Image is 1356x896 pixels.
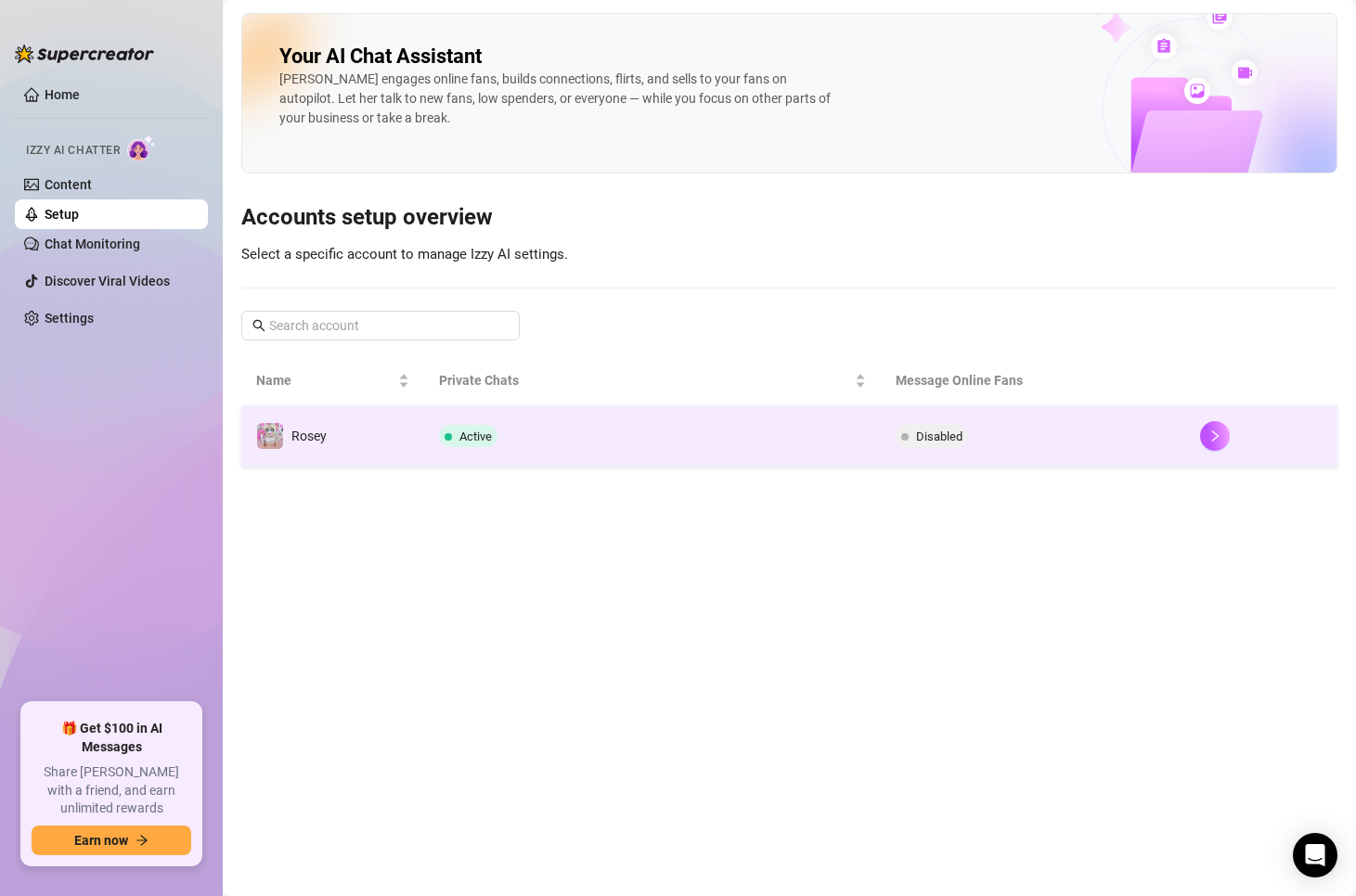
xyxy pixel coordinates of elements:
span: Private Chats [439,370,851,390]
span: Name [256,370,394,390]
th: Private Chats [424,355,881,406]
span: right [1208,429,1221,442]
button: right [1200,421,1230,451]
a: Chat Monitoring [45,237,140,251]
a: Setup [45,207,79,222]
span: Share [PERSON_NAME] with a friend, and earn unlimited rewards [32,763,191,818]
span: Izzy AI Chatter [26,142,120,160]
span: 🎁 Get $100 in AI Messages [32,720,191,756]
input: Search account [269,315,494,336]
span: Active [459,429,492,443]
a: Home [45,87,80,102]
h3: Accounts setup overview [241,203,1337,233]
img: Rosey [257,423,283,449]
a: Discover Viral Videos [45,274,170,288]
h2: Your AI Chat Assistant [279,44,482,70]
th: Name [241,355,424,406]
div: [PERSON_NAME] engages online fans, builds connections, flirts, and sells to your fans on autopilo... [279,70,836,128]
span: arrow-right [136,834,149,847]
button: Earn nowarrow-right [32,826,191,855]
div: Open Intercom Messenger [1293,833,1337,877]
span: Earn now [74,833,128,848]
span: Rosey [291,429,327,443]
span: search [252,319,265,332]
img: logo-BBDzfeDw.svg [15,45,154,63]
a: Settings [45,311,94,326]
th: Message Online Fans [881,355,1185,406]
span: Disabled [916,429,962,443]
span: Select a specific account to manage Izzy AI settings. [241,246,568,262]
a: Content [45,177,92,192]
img: AI Chatter [127,134,156,161]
